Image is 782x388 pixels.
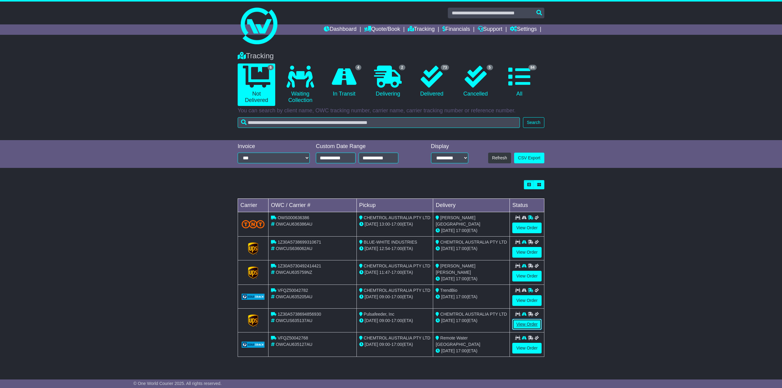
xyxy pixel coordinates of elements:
span: [DATE] [441,228,455,233]
span: VFQZ50042782 [278,288,308,293]
a: CSV Export [514,153,544,163]
div: Display [431,143,468,150]
img: GetCarrierServiceLogo [242,342,265,348]
span: 17:00 [391,222,402,227]
span: 09:00 [379,294,390,299]
span: [PERSON_NAME] [PERSON_NAME] [436,263,475,275]
span: [DATE] [441,348,455,353]
span: [DATE] [441,276,455,281]
span: [DATE] [365,318,378,323]
div: (ETA) [436,245,507,252]
td: Delivery [433,199,510,212]
a: Quote/Book [364,24,400,35]
td: Carrier [238,199,269,212]
span: 17:00 [391,318,402,323]
div: Custom Date Range [316,143,414,150]
a: Dashboard [324,24,356,35]
span: [DATE] [365,246,378,251]
span: [DATE] [441,318,455,323]
a: Settings [510,24,537,35]
span: 5 [487,65,493,70]
span: 17:00 [456,276,466,281]
img: GetCarrierServiceLogo [248,314,258,327]
a: 84 All [501,63,538,100]
span: CHEMTROL AUSTRALIA PTY LTD [440,240,507,245]
div: (ETA) [436,348,507,354]
p: You can search by client name, OWC tracking number, carrier name, carrier tracking number or refe... [238,107,544,114]
div: Invoice [238,143,310,150]
img: GetCarrierServiceLogo [248,242,258,255]
a: View Order [512,343,542,354]
span: [PERSON_NAME][GEOGRAPHIC_DATA] [436,215,480,227]
span: 12:54 [379,246,390,251]
span: 09:00 [379,318,390,323]
span: OWS000636386 [278,215,309,220]
a: View Order [512,295,542,306]
a: Financials [442,24,470,35]
div: (ETA) [436,294,507,300]
div: - (ETA) [359,221,431,227]
span: 2 [399,65,405,70]
a: Tracking [408,24,435,35]
button: Search [523,117,544,128]
img: TNT_Domestic.png [242,220,265,228]
img: GetCarrierServiceLogo [242,294,265,300]
span: 4 [355,65,362,70]
span: CHEMTROL AUSTRALIA PTY LTD [364,263,430,268]
span: Remote Water [GEOGRAPHIC_DATA] [436,335,480,347]
span: OWCAU635759NZ [276,270,312,275]
span: [DATE] [365,342,378,347]
span: OWCUS635137AU [276,318,312,323]
div: - (ETA) [359,245,431,252]
span: 6 [268,65,274,70]
button: Refresh [488,153,511,163]
div: - (ETA) [359,269,431,276]
span: [DATE] [365,222,378,227]
span: 17:00 [456,318,466,323]
span: 17:00 [391,294,402,299]
span: Pulsafeeder, Inc [364,312,394,317]
span: 84 [528,65,537,70]
span: 1Z30A5730492414421 [278,263,321,268]
span: 13:00 [379,222,390,227]
span: [DATE] [441,246,455,251]
td: OWC / Carrier # [269,199,357,212]
a: 4 In Transit [325,63,363,100]
span: OWCAU635127AU [276,342,312,347]
span: 17:00 [456,228,466,233]
a: 5 Cancelled [457,63,494,100]
span: 17:00 [456,294,466,299]
span: [DATE] [441,294,455,299]
a: View Order [512,271,542,281]
span: TrendBio [440,288,457,293]
a: 2 Delivering [369,63,407,100]
div: Tracking [235,52,547,60]
img: GetCarrierServiceLogo [248,267,258,279]
span: VFQZ50042768 [278,335,308,340]
span: CHEMTROL AUSTRALIA PTY LTD [440,312,507,317]
a: View Order [512,223,542,233]
span: CHEMTROL AUSTRALIA PTY LTD [364,288,430,293]
a: Waiting Collection [281,63,319,106]
td: Status [510,199,544,212]
span: OWCUS636062AU [276,246,312,251]
span: 11:47 [379,270,390,275]
span: 17:00 [391,246,402,251]
span: © One World Courier 2025. All rights reserved. [133,381,222,386]
div: - (ETA) [359,317,431,324]
span: [DATE] [365,294,378,299]
span: CHEMTROL AUSTRALIA PTY LTD [364,335,430,340]
a: 6 Not Delivered [238,63,275,106]
span: 09:00 [379,342,390,347]
div: (ETA) [436,276,507,282]
td: Pickup [356,199,433,212]
span: [DATE] [365,270,378,275]
span: BLUE-WHITE INDUSTRIES [364,240,417,245]
span: 73 [441,65,449,70]
div: (ETA) [436,227,507,234]
span: CHEMTROL AUSTRALIA PTY LTD [364,215,430,220]
a: Support [478,24,502,35]
div: - (ETA) [359,294,431,300]
a: View Order [512,247,542,258]
span: 1Z30A5738694856930 [278,312,321,317]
